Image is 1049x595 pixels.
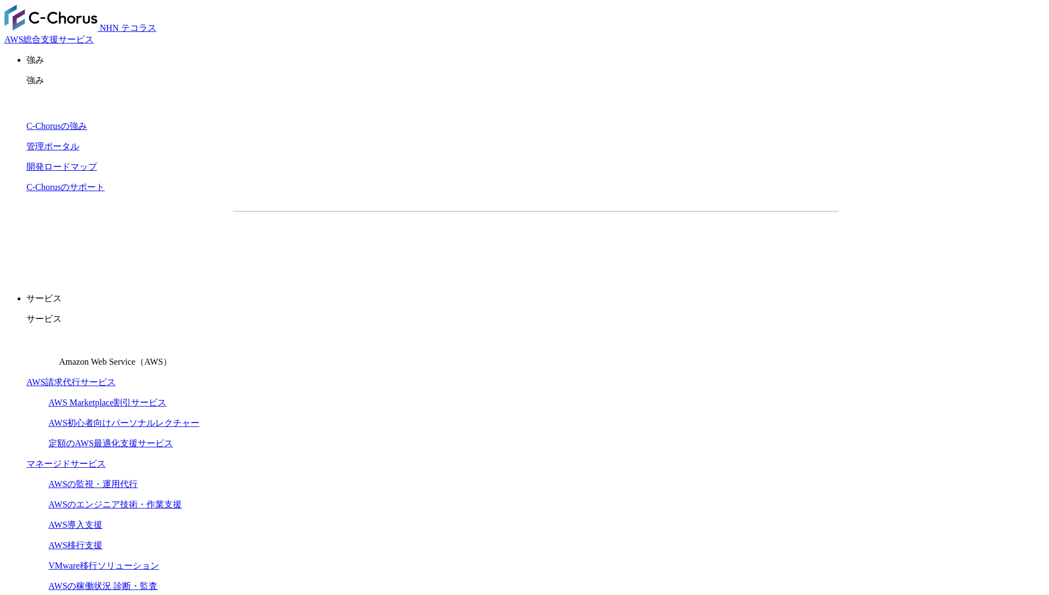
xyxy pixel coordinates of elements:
[26,459,106,468] a: マネージドサービス
[48,561,159,570] a: VMware移行ソリューション
[4,23,156,44] a: AWS総合支援サービス C-Chorus NHN テコラスAWS総合支援サービス
[26,293,1045,305] p: サービス
[59,357,172,366] span: Amazon Web Service（AWS）
[48,418,199,428] a: AWS初心者向けパーソナルレクチャー
[26,377,116,387] a: AWS請求代行サービス
[26,182,105,192] a: C-Chorusのサポート
[26,313,1045,325] p: サービス
[512,241,521,245] img: 矢印
[700,241,709,245] img: 矢印
[26,162,97,171] a: 開発ロードマップ
[26,142,79,151] a: 管理ポータル
[26,75,1045,86] p: 強み
[48,439,173,448] a: 定額のAWS最適化支援サービス
[541,229,719,257] a: まずは相談する
[353,229,530,257] a: 資料を請求する
[48,540,102,550] a: AWS移行支援
[26,334,57,365] img: Amazon Web Service（AWS）
[48,398,166,407] a: AWS Marketplace割引サービス
[4,4,97,31] img: AWS総合支援サービス C-Chorus
[26,121,87,131] a: C-Chorusの強み
[48,581,157,591] a: AWSの稼働状況 診断・監査
[26,55,1045,66] p: 強み
[48,479,138,489] a: AWSの監視・運用代行
[48,500,182,509] a: AWSのエンジニア技術・作業支援
[48,520,102,529] a: AWS導入支援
